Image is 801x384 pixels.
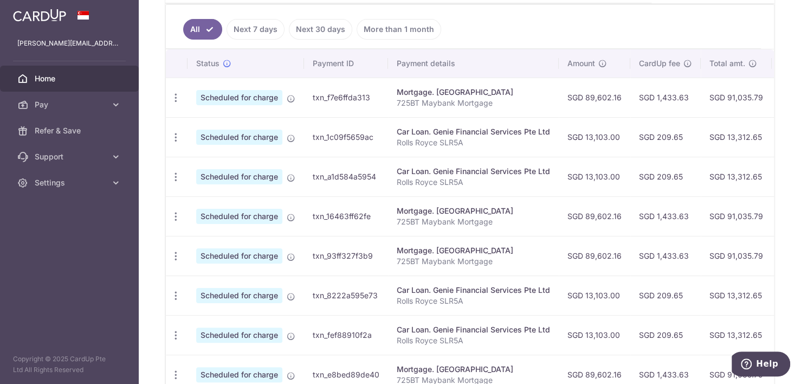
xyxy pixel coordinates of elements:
[559,157,630,196] td: SGD 13,103.00
[13,9,66,22] img: CardUp
[397,98,550,108] p: 725BT Maybank Mortgage
[559,236,630,276] td: SGD 89,602.16
[196,169,282,184] span: Scheduled for charge
[304,315,388,355] td: txn_fef88910f2a
[35,73,106,84] span: Home
[304,236,388,276] td: txn_93ff327f3b9
[304,78,388,117] td: txn_f7e6ffda313
[304,196,388,236] td: txn_16463ff62fe
[701,236,772,276] td: SGD 91,035.79
[559,276,630,315] td: SGD 13,103.00
[397,177,550,188] p: Rolls Royce SLR5A
[289,19,352,40] a: Next 30 days
[397,296,550,306] p: Rolls Royce SLR5A
[357,19,441,40] a: More than 1 month
[35,151,106,162] span: Support
[559,196,630,236] td: SGD 89,602.16
[397,216,550,227] p: 725BT Maybank Mortgage
[630,196,701,236] td: SGD 1,433.63
[701,157,772,196] td: SGD 13,312.65
[35,99,106,110] span: Pay
[630,276,701,315] td: SGD 209.65
[709,58,745,69] span: Total amt.
[227,19,285,40] a: Next 7 days
[196,288,282,303] span: Scheduled for charge
[304,117,388,157] td: txn_1c09f5659ac
[35,177,106,188] span: Settings
[397,245,550,256] div: Mortgage. [GEOGRAPHIC_DATA]
[304,276,388,315] td: txn_8222a595e73
[630,157,701,196] td: SGD 209.65
[388,49,559,78] th: Payment details
[559,78,630,117] td: SGD 89,602.16
[397,256,550,267] p: 725BT Maybank Mortgage
[196,367,282,382] span: Scheduled for charge
[701,315,772,355] td: SGD 13,312.65
[701,276,772,315] td: SGD 13,312.65
[196,209,282,224] span: Scheduled for charge
[397,335,550,346] p: Rolls Royce SLR5A
[196,58,219,69] span: Status
[701,117,772,157] td: SGD 13,312.65
[304,49,388,78] th: Payment ID
[196,328,282,343] span: Scheduled for charge
[559,117,630,157] td: SGD 13,103.00
[397,206,550,216] div: Mortgage. [GEOGRAPHIC_DATA]
[196,90,282,105] span: Scheduled for charge
[196,248,282,264] span: Scheduled for charge
[397,126,550,137] div: Car Loan. Genie Financial Services Pte Ltd
[35,125,106,136] span: Refer & Save
[17,38,121,49] p: [PERSON_NAME][EMAIL_ADDRESS][PERSON_NAME][DOMAIN_NAME]
[397,87,550,98] div: Mortgage. [GEOGRAPHIC_DATA]
[630,117,701,157] td: SGD 209.65
[397,137,550,148] p: Rolls Royce SLR5A
[304,157,388,196] td: txn_a1d584a5954
[701,196,772,236] td: SGD 91,035.79
[397,364,550,375] div: Mortgage. [GEOGRAPHIC_DATA]
[567,58,595,69] span: Amount
[183,19,222,40] a: All
[397,285,550,296] div: Car Loan. Genie Financial Services Pte Ltd
[701,78,772,117] td: SGD 91,035.79
[397,324,550,335] div: Car Loan. Genie Financial Services Pte Ltd
[732,351,790,379] iframe: Opens a widget where you can find more information
[196,130,282,145] span: Scheduled for charge
[639,58,680,69] span: CardUp fee
[630,315,701,355] td: SGD 209.65
[630,78,701,117] td: SGD 1,433.63
[559,315,630,355] td: SGD 13,103.00
[397,166,550,177] div: Car Loan. Genie Financial Services Pte Ltd
[630,236,701,276] td: SGD 1,433.63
